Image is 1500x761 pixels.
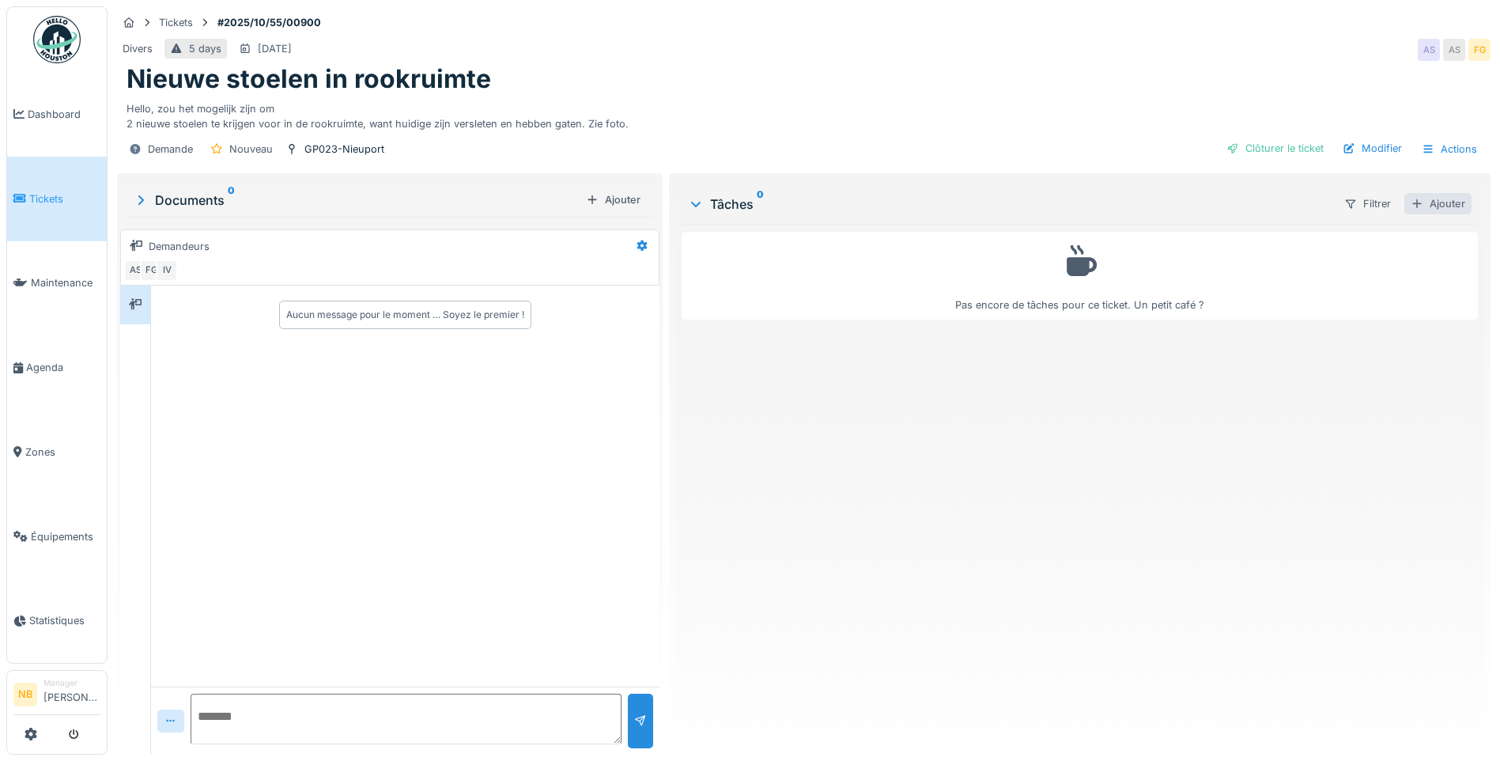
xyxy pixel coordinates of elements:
[7,410,107,494] a: Zones
[29,191,100,206] span: Tickets
[1336,138,1408,159] div: Modifier
[304,142,384,157] div: GP023-Nieuport
[28,107,100,122] span: Dashboard
[7,579,107,664] a: Statistiques
[688,195,1331,214] div: Tâches
[43,677,100,689] div: Manager
[286,308,524,322] div: Aucun message pour le moment … Soyez le premier !
[1468,39,1491,61] div: FG
[1418,39,1440,61] div: AS
[228,191,235,210] sup: 0
[159,15,193,30] div: Tickets
[133,191,580,210] div: Documents
[13,677,100,715] a: NB Manager[PERSON_NAME]
[7,325,107,410] a: Agenda
[31,275,100,290] span: Maintenance
[258,41,292,56] div: [DATE]
[189,41,221,56] div: 5 days
[7,72,107,157] a: Dashboard
[211,15,327,30] strong: #2025/10/55/00900
[43,677,100,711] li: [PERSON_NAME]
[127,95,1481,131] div: Hello, zou het mogelijk zijn om 2 nieuwe stoelen te krijgen voor in de rookruimte, want huidige z...
[140,259,162,282] div: FG
[7,241,107,326] a: Maintenance
[123,41,153,56] div: Divers
[7,494,107,579] a: Équipements
[757,195,764,214] sup: 0
[149,239,210,254] div: Demandeurs
[33,16,81,63] img: Badge_color-CXgf-gQk.svg
[1337,192,1398,215] div: Filtrer
[124,259,146,282] div: AS
[148,142,193,157] div: Demande
[26,360,100,375] span: Agenda
[7,157,107,241] a: Tickets
[13,683,37,706] li: NB
[156,259,178,282] div: IV
[229,142,273,157] div: Nouveau
[1404,193,1472,214] div: Ajouter
[1443,39,1465,61] div: AS
[31,529,100,544] span: Équipements
[1220,138,1330,159] div: Clôturer le ticket
[580,189,647,210] div: Ajouter
[25,445,100,460] span: Zones
[127,64,491,94] h1: Nieuwe stoelen in rookruimte
[1415,138,1484,161] div: Actions
[692,239,1468,312] div: Pas encore de tâches pour ce ticket. Un petit café ?
[29,613,100,628] span: Statistiques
